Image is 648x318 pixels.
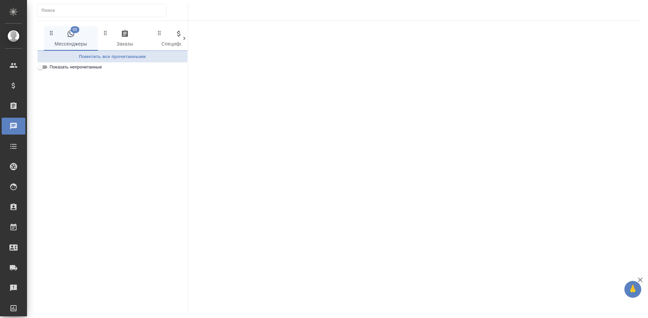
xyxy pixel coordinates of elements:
[102,30,148,48] span: Заказы
[156,30,202,48] span: Спецификации
[50,64,102,70] span: Показать непрочитанные
[627,282,639,296] span: 🙏
[624,281,641,298] button: 🙏
[41,53,184,61] span: Пометить все прочитанными
[48,30,94,48] span: Мессенджеры
[37,51,188,63] button: Пометить все прочитанными
[71,26,79,33] span: 95
[102,30,109,36] svg: Зажми и перетащи, чтобы поменять порядок вкладок
[48,30,55,36] svg: Зажми и перетащи, чтобы поменять порядок вкладок
[42,6,166,15] input: Поиск
[156,30,163,36] svg: Зажми и перетащи, чтобы поменять порядок вкладок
